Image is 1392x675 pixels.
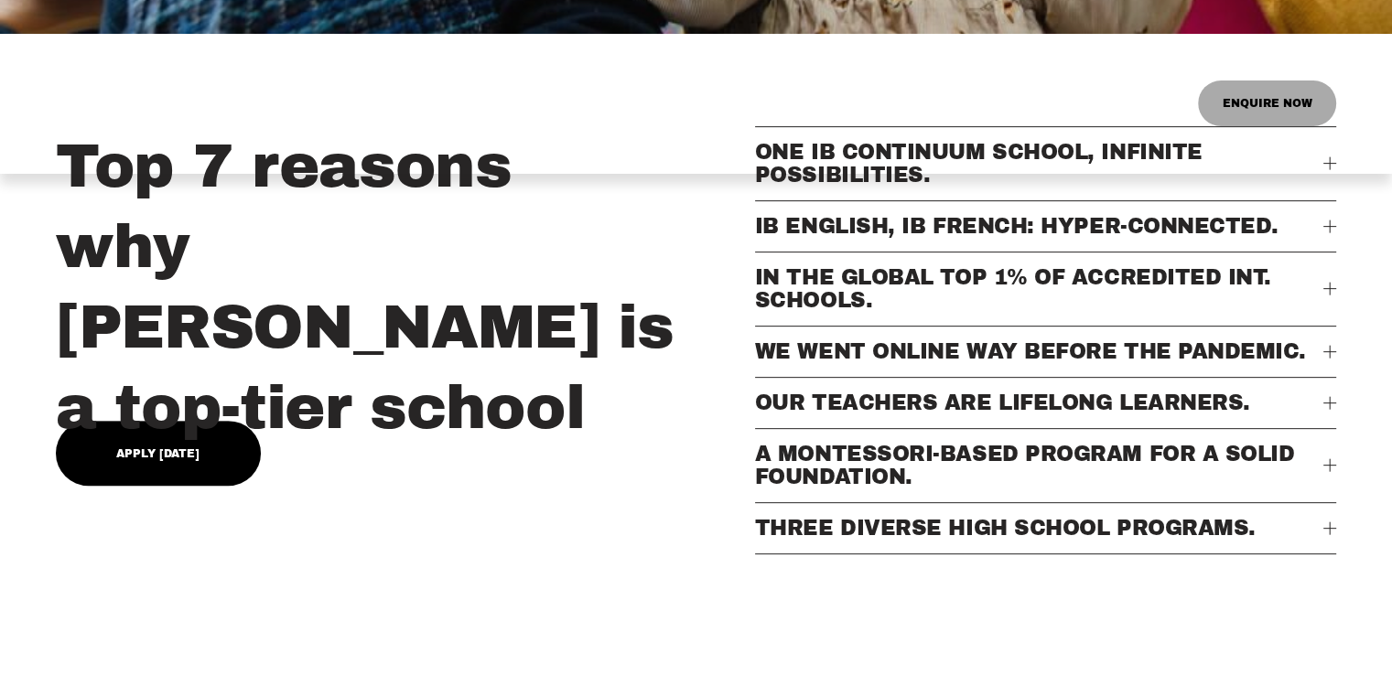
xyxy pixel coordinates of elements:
[1042,91,1090,116] span: ABOUT
[755,201,1336,252] button: IB ENGLISH, IB FRENCH: HYPER-CONNECTED.
[1106,91,1165,116] span: LIFE@EIS
[755,266,1323,312] span: IN THE GLOBAL TOP 1% OF ACCREDITED INT. SCHOOLS.
[755,215,1323,238] span: IB ENGLISH, IB FRENCH: HYPER-CONNECTED.
[755,340,1323,363] span: WE WENT ONLINE WAY BEFORE THE PANDEMIC.
[1042,89,1090,117] a: folder dropdown
[755,517,1323,540] span: THREE DIVERSE HIGH SCHOOL PROGRAMS.
[755,443,1323,488] span: A MONTESSORI-BASED PROGRAM FOR A SOLID FOUNDATION.
[776,89,850,117] a: folder dropdown
[1106,89,1165,117] a: folder dropdown
[56,126,745,449] h2: Top 7 reasons why [PERSON_NAME] is a top-tier school
[56,57,354,150] img: EastwoodIS Global Site
[1198,80,1336,126] a: ENQUIRE NOW
[867,91,946,116] span: ACADEMICS
[963,89,1025,117] a: CAREERS
[755,378,1336,428] button: OUR TEACHERS ARE LIFELONG LEARNERS.
[755,503,1336,553] button: THREE DIVERSE HIGH SCHOOL PROGRAMS.
[867,89,946,117] a: folder dropdown
[755,327,1336,377] button: WE WENT ONLINE WAY BEFORE THE PANDEMIC.
[56,421,261,486] a: Apply [DATE]
[709,89,760,117] a: ONLINE
[755,391,1323,414] span: OUR TEACHERS ARE LIFELONG LEARNERS.
[755,429,1336,502] button: A MONTESSORI-BASED PROGRAM FOR A SOLID FOUNDATION.
[755,252,1336,326] button: IN THE GLOBAL TOP 1% OF ACCREDITED INT. SCHOOLS.
[776,91,850,116] span: CAMPUSES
